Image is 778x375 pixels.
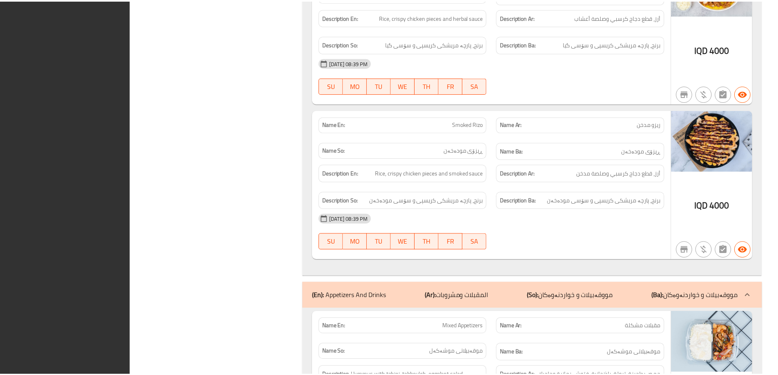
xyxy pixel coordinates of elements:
span: 4000 [715,42,735,58]
span: [DATE] 08:39 PM [328,215,374,223]
button: SU [321,233,346,250]
strong: Description Ba: [504,39,540,49]
span: برنج، پارچە مریشکی کریسپی و سۆسی گیا [388,39,486,49]
span: ريزو مدخن [642,120,666,129]
strong: Name Ba: [504,146,527,156]
b: (So): [531,289,543,302]
span: ڕیزۆی مودەخەن [626,146,666,156]
button: Not has choices [720,86,737,102]
button: FR [442,78,466,94]
b: (Ar): [428,289,439,302]
strong: Description Ba: [504,195,540,206]
button: MO [346,233,370,250]
span: FR [445,236,463,248]
span: برنج، پارچە مریشکی کریسپی و سۆسی مودەخەن [551,195,666,206]
span: TH [421,80,439,92]
p: مووقەبیلات و خواردنەوەکان [531,291,617,300]
b: (Ba): [657,289,669,302]
span: TU [373,80,390,92]
span: SU [325,236,342,248]
p: المقبلات ومشروبات [428,291,492,300]
button: Available [740,242,756,258]
span: أرز، قطع دجاج كرسبي وصلصة أعشاب [579,12,666,22]
span: MO [349,80,366,92]
strong: Name So: [325,146,348,155]
img: %D8%B1%D9%8A%D8%B2%D9%88_%D9%85%D8%AF%D8%AE%D9%86638934800973578621.jpg [676,110,758,171]
b: (En): [314,289,326,302]
span: FR [445,80,463,92]
strong: Name En: [325,120,348,129]
button: TU [370,78,394,94]
span: موقەبیلاتی موشەکەل [612,348,666,358]
button: WE [394,78,418,94]
button: SA [466,233,490,250]
span: أرز، قطع دجاج كرسبي وصلصة مدخن [581,168,666,178]
button: SA [466,78,490,94]
strong: Description Ar: [504,12,539,22]
span: موقەبیلاتی موشەکەل [432,348,486,356]
strong: Description En: [325,168,361,178]
strong: Name Ar: [504,120,526,129]
button: Purchased item [701,86,717,102]
strong: Description So: [325,195,361,206]
span: SA [469,236,487,248]
span: TH [421,236,439,248]
span: 4000 [715,197,735,213]
span: برنج، پارچە مریشکی کریسپی و سۆسی مودەخەن [372,195,486,206]
button: MO [346,78,370,94]
button: Not branch specific item [681,242,698,258]
strong: Name En: [325,322,348,331]
button: TH [418,233,442,250]
span: [DATE] 08:39 PM [328,59,374,67]
button: WE [394,233,418,250]
span: IQD [700,42,713,58]
button: FR [442,233,466,250]
button: TU [370,233,394,250]
span: TU [373,236,390,248]
strong: Description Ar: [504,168,539,178]
strong: Description So: [325,39,361,49]
p: مووقەبیلات و خواردنەوەکان [657,291,743,300]
span: SA [469,80,487,92]
strong: Description En: [325,12,361,22]
span: Smoked Rizo [455,120,486,129]
button: Not branch specific item [681,86,698,102]
span: برنج، پارچە مریشکی کریسپی و سۆسی گیا [567,39,666,49]
button: Available [740,86,756,102]
span: مقبلات مشكلة [630,322,666,331]
button: TH [418,78,442,94]
span: ڕیزۆی مودەخەن [447,146,486,155]
span: WE [397,80,415,92]
span: WE [397,236,415,248]
strong: Name Ar: [504,322,526,331]
button: Purchased item [701,242,717,258]
span: Mixed Appetizers [446,322,486,331]
span: MO [349,236,366,248]
strong: Name So: [325,348,348,356]
button: SU [321,78,346,94]
strong: Name Ba: [504,348,527,358]
p: Appetizers And Drinks [314,291,389,300]
span: IQD [700,197,713,213]
span: Rice, crispy chicken pieces and smoked sauce [378,168,486,178]
img: %D9%85%D9%82%D8%A8%D9%84%D8%A7%D8%AA638934801078962960.jpg [676,312,758,373]
span: Rice, crispy chicken pieces and herbal sauce [382,12,486,22]
span: SU [325,80,342,92]
button: Not has choices [720,242,737,258]
div: (En): Appetizers And Drinks(Ar):المقبلات ومشروبات(So):مووقەبیلات و خواردنەوەکان(Ba):مووقەبیلات و ... [305,282,768,308]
